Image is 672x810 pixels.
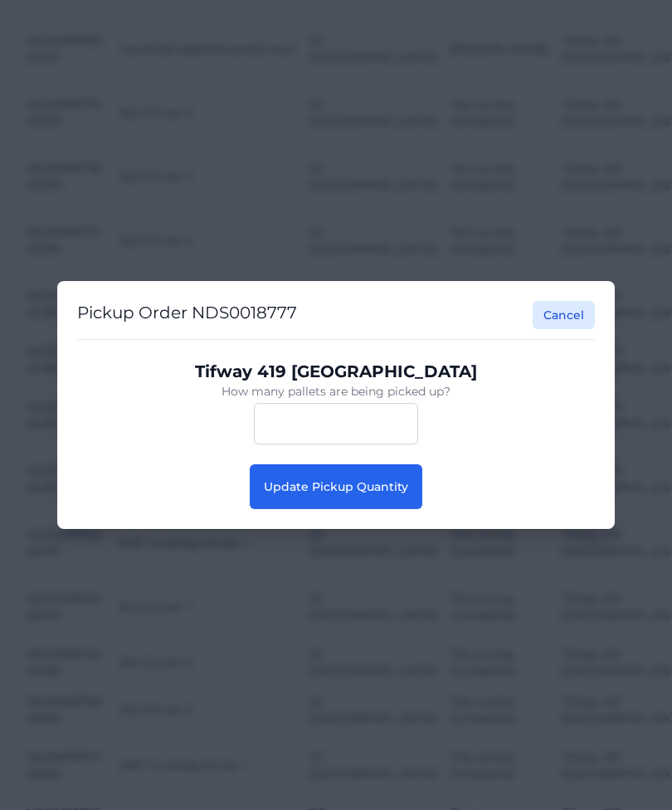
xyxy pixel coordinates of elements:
p: Tifway 419 [GEOGRAPHIC_DATA] [90,360,582,383]
button: Update Pickup Quantity [250,464,422,509]
span: Update Pickup Quantity [264,479,408,494]
p: How many pallets are being picked up? [90,383,582,400]
h2: Pickup Order NDS0018777 [77,301,297,329]
button: Cancel [533,301,595,329]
